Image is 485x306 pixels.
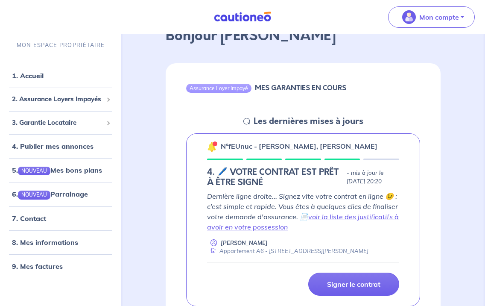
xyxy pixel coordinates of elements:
p: Mon compte [419,12,459,22]
p: Dernière ligne droite... Signez vite votre contrat en ligne 😉 : c’est simple et rapide. Vous êtes... [207,191,399,232]
div: 4. Publier mes annonces [3,138,118,155]
div: Appartement A6 - [STREET_ADDRESS][PERSON_NAME] [207,247,368,255]
a: 6.NOUVEAUParrainage [12,190,88,198]
p: Signer le contrat [327,280,380,288]
div: 7. Contact [3,209,118,227]
div: 8. Mes informations [3,233,118,250]
a: 7. Contact [12,214,46,222]
h6: MES GARANTIES EN COURS [255,84,346,92]
img: 🔔 [207,141,217,152]
a: 8. Mes informations [12,238,78,246]
div: state: SIGNING-CONTRACT-IN-PROGRESS, Context: NEW,NO-CERTIFICATE,RELATIONSHIP,LESSOR-DOCUMENTS [207,167,399,188]
div: Assurance Loyer Impayé [186,84,251,92]
span: 2. Assurance Loyers Impayés [12,94,103,104]
p: n°fEUnuc - [PERSON_NAME], [PERSON_NAME] [221,141,377,151]
div: 3. Garantie Locataire [3,114,118,131]
a: 4. Publier mes annonces [12,142,93,150]
a: voir la liste des justificatifs à avoir en votre possession [207,212,399,231]
a: Signer le contrat [308,273,399,296]
a: 1. Accueil [12,71,44,80]
div: 6.NOUVEAUParrainage [3,185,118,203]
p: [PERSON_NAME] [221,239,268,247]
div: 2. Assurance Loyers Impayés [3,91,118,108]
p: - mis à jour le [DATE] 20:20 [347,169,399,186]
h5: Les dernières mises à jours [254,116,363,127]
img: Cautioneo [210,12,275,22]
div: 1. Accueil [3,67,118,84]
button: illu_account_valid_menu.svgMon compte [388,6,475,28]
p: MON ESPACE PROPRIÉTAIRE [17,41,105,49]
div: 9. Mes factures [3,257,118,274]
a: 9. Mes factures [12,262,63,270]
a: 5.NOUVEAUMes bons plans [12,166,102,174]
p: Bonjour [PERSON_NAME] [166,26,441,46]
div: 5.NOUVEAUMes bons plans [3,162,118,179]
h5: 4. 🖊️ VOTRE CONTRAT EST PRÊT À ÊTRE SIGNÉ [207,167,343,188]
span: 3. Garantie Locataire [12,118,103,127]
img: illu_account_valid_menu.svg [402,10,416,24]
